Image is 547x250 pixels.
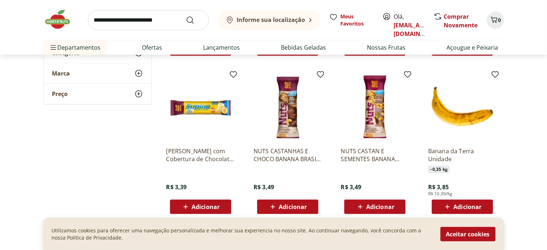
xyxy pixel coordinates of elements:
b: Informe sua localização [237,16,305,24]
a: Meus Favoritos [329,13,374,27]
a: Açougue e Peixaria [447,43,498,52]
input: search [88,10,209,30]
span: Adicionar [366,204,394,210]
img: Banana da Terra Unidade [428,73,497,141]
span: R$ 3,85 [428,183,449,191]
button: Informe sua localização [218,10,320,30]
span: Adicionar [453,204,481,210]
img: NUTS CASTAN E SEMENTES BANANA BRASIL 25G [341,73,409,141]
button: Carrinho [487,12,504,29]
img: Supino Banana com Cobertura de Chocolate Branco Sem Adição de Açúcar 24g [166,73,235,141]
button: Adicionar [432,200,493,214]
p: Utilizamos cookies para oferecer uma navegação personalizada e melhorar sua experiencia no nosso ... [52,227,432,241]
span: Olá, [394,12,426,38]
a: Ofertas [142,43,162,52]
span: R$ 3,49 [341,183,361,191]
button: Adicionar [170,200,231,214]
span: R$ 3,49 [254,183,274,191]
a: Banana da Terra Unidade [428,147,497,163]
button: Menu [49,39,58,56]
a: [EMAIL_ADDRESS][DOMAIN_NAME] [394,21,444,38]
a: Bebidas Geladas [281,43,326,52]
span: Adicionar [279,204,307,210]
button: Adicionar [257,200,318,214]
button: Marca [44,63,152,83]
a: Nossas Frutas [367,43,405,52]
span: Adicionar [192,204,220,210]
button: Adicionar [344,200,405,214]
span: Meus Favoritos [341,13,374,27]
img: Hortifruti [43,9,79,30]
span: R$ 10,99/Kg [428,191,453,197]
span: 0 [498,17,501,23]
button: Submit Search [186,16,203,24]
button: Preço [44,83,152,104]
a: NUTS CASTANHAS E CHOCO BANANA BRASIL 25G [254,147,322,163]
a: NUTS CASTAN E SEMENTES BANANA BRASIL 25G [341,147,409,163]
img: NUTS CASTANHAS E CHOCO BANANA BRASIL 25G [254,73,322,141]
button: Aceitar cookies [440,227,496,241]
a: [PERSON_NAME] com Cobertura de Chocolate Branco Sem Adição de Açúcar 24g [166,147,235,163]
span: Departamentos [49,39,101,56]
a: Lançamentos [203,43,240,52]
span: Preço [52,90,68,97]
span: R$ 3,39 [166,183,187,191]
span: Marca [52,69,70,77]
a: Comprar Novamente [444,13,478,29]
span: ~ 0,35 kg [428,166,449,173]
